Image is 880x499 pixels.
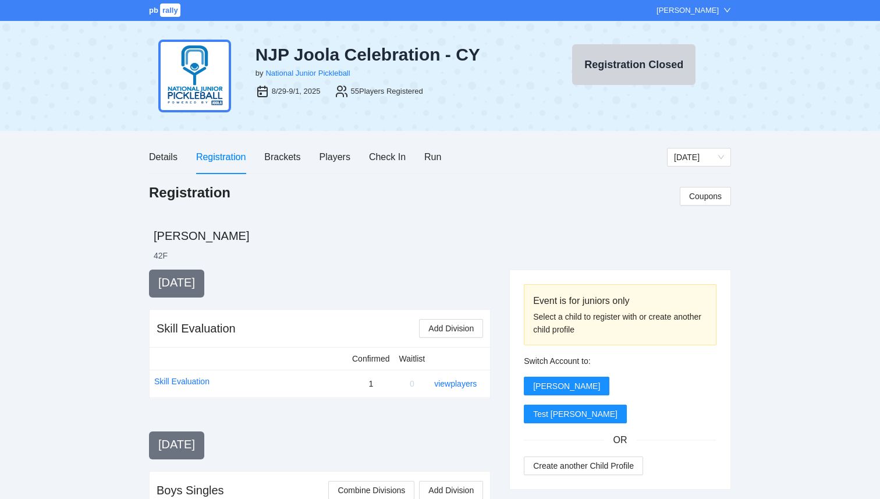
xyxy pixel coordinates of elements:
span: [PERSON_NAME] [533,380,600,392]
div: 8/29-9/1, 2025 [272,86,321,97]
a: view players [434,379,477,388]
div: NJP Joola Celebration - CY [256,44,528,65]
div: Select a child to register with or create another child profile [533,310,707,336]
div: Check In [369,150,406,164]
span: Coupons [689,190,722,203]
img: njp-logo2.png [158,40,231,112]
div: 55 Players Registered [351,86,423,97]
span: down [723,6,731,14]
div: Boys Singles [157,482,224,498]
span: OR [604,433,637,447]
span: Add Division [428,322,474,335]
h1: Registration [149,183,230,202]
div: Run [424,150,441,164]
button: Add Division [419,319,483,338]
h2: [PERSON_NAME] [154,228,731,244]
span: Create another Child Profile [533,459,634,472]
div: Event is for juniors only [533,293,707,308]
a: National Junior Pickleball [265,69,350,77]
div: [PERSON_NAME] [657,5,719,16]
span: Friday [674,148,724,166]
button: Test [PERSON_NAME] [524,405,627,423]
div: Waitlist [399,352,425,365]
a: pbrally [149,6,182,15]
button: [PERSON_NAME] [524,377,609,395]
div: by [256,68,264,79]
div: Brackets [264,150,300,164]
div: Confirmed [352,352,390,365]
span: rally [160,3,180,17]
button: Coupons [680,187,731,206]
button: Registration Closed [572,44,696,85]
span: Test [PERSON_NAME] [533,408,618,420]
span: Add Division [428,484,474,497]
span: Combine Divisions [338,484,405,497]
div: Skill Evaluation [157,320,236,337]
span: [DATE] [158,438,195,451]
div: Switch Account to: [524,355,716,367]
div: Details [149,150,178,164]
a: Skill Evaluation [154,375,210,388]
div: Players [320,150,350,164]
span: [DATE] [158,276,195,289]
li: 42 F [154,250,168,261]
td: 1 [347,370,395,397]
span: pb [149,6,158,15]
div: Registration [196,150,246,164]
button: Create another Child Profile [524,456,643,475]
span: 0 [410,379,414,388]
